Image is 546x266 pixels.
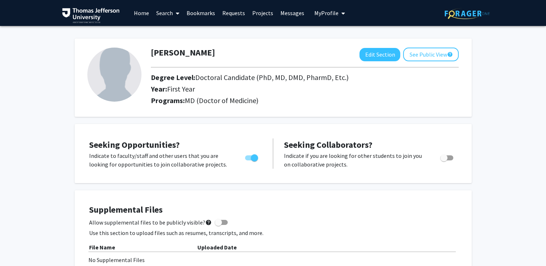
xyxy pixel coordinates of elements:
[284,151,427,169] p: Indicate if you are looking for other students to join you on collaborative projects.
[314,9,338,17] span: My Profile
[130,0,153,26] a: Home
[87,48,141,102] img: Profile Picture
[62,8,120,23] img: Thomas Jefferson University Logo
[249,0,277,26] a: Projects
[447,50,453,59] mat-icon: help
[277,0,308,26] a: Messages
[151,85,403,93] h2: Year:
[359,48,400,61] button: Edit Section
[151,48,215,58] h1: [PERSON_NAME]
[445,8,490,19] img: ForagerOne Logo
[437,151,457,162] div: Toggle
[183,0,219,26] a: Bookmarks
[219,0,249,26] a: Requests
[89,218,212,227] span: Allow supplemental files to be publicly visible?
[185,96,258,105] span: MD (Doctor of Medicine)
[242,151,262,162] div: Toggle
[284,139,372,150] span: Seeking Collaborators?
[151,73,403,82] h2: Degree Level:
[167,84,195,93] span: First Year
[89,139,180,150] span: Seeking Opportunities?
[89,151,231,169] p: Indicate to faculty/staff and other users that you are looking for opportunities to join collabor...
[195,73,349,82] span: Doctoral Candidate (PhD, MD, DMD, PharmD, Etc.)
[89,244,115,251] b: File Name
[153,0,183,26] a: Search
[205,218,212,227] mat-icon: help
[89,229,457,237] p: Use this section to upload files such as resumes, transcripts, and more.
[197,244,237,251] b: Uploaded Date
[88,256,458,264] div: No Supplemental Files
[403,48,459,61] button: See Public View
[151,96,459,105] h2: Programs:
[5,234,31,261] iframe: Chat
[89,205,457,215] h4: Supplemental Files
